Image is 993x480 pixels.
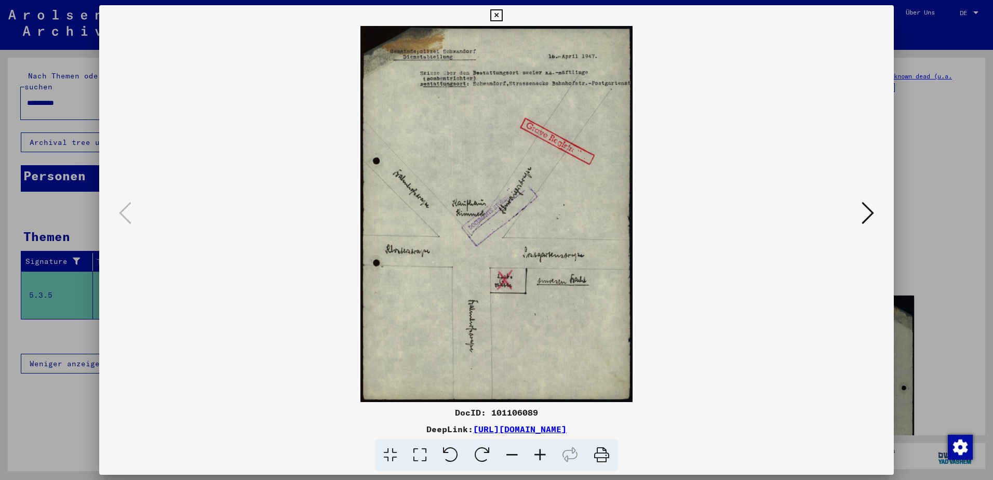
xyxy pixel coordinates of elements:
img: 001.jpg [135,26,858,402]
div: Zustimmung ändern [947,434,972,459]
div: DocID: 101106089 [99,406,894,419]
a: [URL][DOMAIN_NAME] [473,424,567,434]
img: Zustimmung ändern [948,435,973,460]
div: DeepLink: [99,423,894,435]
